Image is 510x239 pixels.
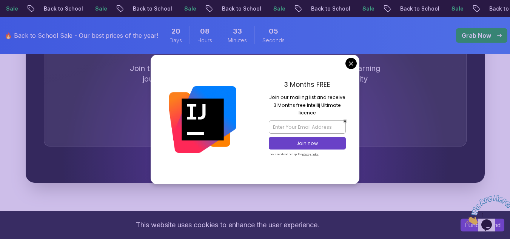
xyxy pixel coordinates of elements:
button: Accept cookies [461,219,504,231]
p: Sale [356,5,381,12]
span: 8 Hours [200,26,210,37]
p: Back to School [305,5,356,12]
span: Seconds [262,37,285,44]
iframe: chat widget [463,192,510,228]
p: Back to School [127,5,178,12]
p: Sale [267,5,291,12]
h3: Start Free [DATE] — Learn From Trusted Instructors [62,39,448,54]
p: Back to School [216,5,267,12]
span: 5 Seconds [269,26,278,37]
p: Grab Now [462,31,491,40]
p: 🔥 Back to School Sale - Our best prices of the year! [5,31,158,40]
span: 1 [3,3,6,9]
span: 20 Days [171,26,180,37]
p: Join thousands of developers who trust Amigoscode for their learning journey. Start with our free... [128,63,382,95]
p: Back to School [38,5,89,12]
p: Sale [178,5,202,12]
span: Hours [197,37,212,44]
img: Chat attention grabber [3,3,50,33]
span: Minutes [228,37,247,44]
p: Back to School [394,5,445,12]
span: 33 Minutes [233,26,242,37]
div: This website uses cookies to enhance the user experience. [6,217,449,233]
span: Days [169,37,182,44]
p: Sale [445,5,470,12]
p: Sale [89,5,113,12]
